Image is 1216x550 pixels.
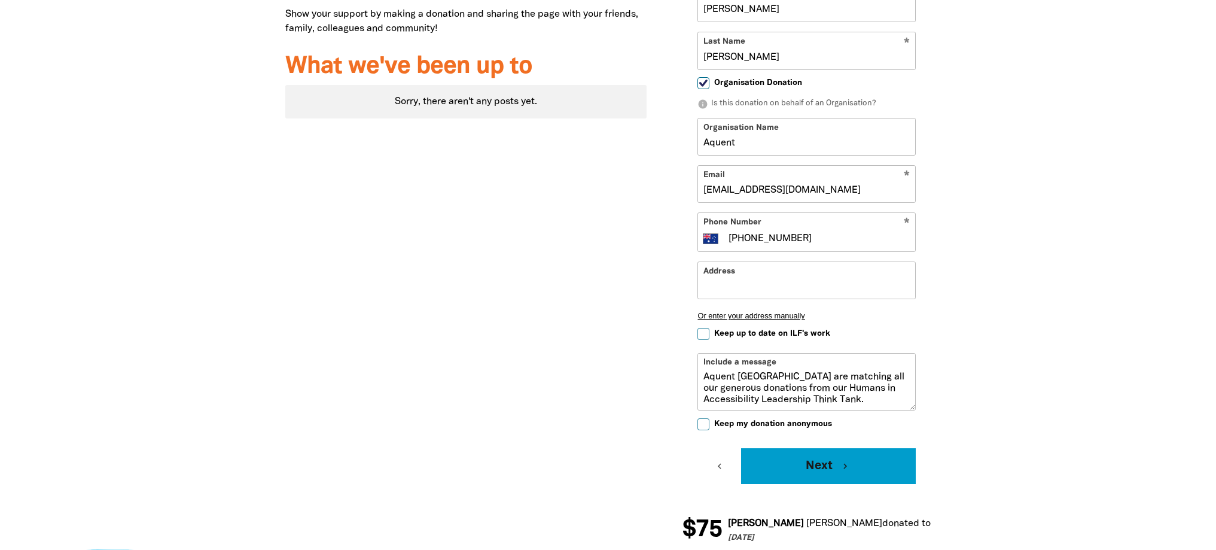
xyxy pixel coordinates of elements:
[928,519,1056,528] a: Aquent [GEOGRAPHIC_DATA]
[714,328,830,339] span: Keep up to date on ILF's work
[714,418,832,430] span: Keep my donation anonymous
[697,99,708,110] i: info
[682,511,931,549] div: Donation stream
[697,418,709,430] input: Keep my donation anonymous
[804,519,880,528] em: [PERSON_NAME]
[285,54,647,80] h3: What we've been up to
[285,85,647,118] div: Sorry, there aren't any posts yet.
[680,518,720,542] span: $75
[714,77,802,89] span: Organisation Donation
[285,85,647,118] div: Paginated content
[698,372,915,410] textarea: Aquent [GEOGRAPHIC_DATA] are matching all our generous donations from our Humans in Accessibility...
[697,77,709,89] input: Organisation Donation
[697,311,916,320] button: Or enter your address manually
[697,328,709,340] input: Keep up to date on ILF's work
[726,533,1056,545] p: [DATE]
[741,448,916,484] button: Next chevron_right
[714,461,725,472] i: chevron_left
[697,448,741,484] button: chevron_left
[840,461,851,472] i: chevron_right
[697,98,916,110] p: Is this donation on behalf of an Organisation?
[904,218,910,229] i: Required
[726,519,801,528] em: [PERSON_NAME]
[880,519,928,528] span: donated to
